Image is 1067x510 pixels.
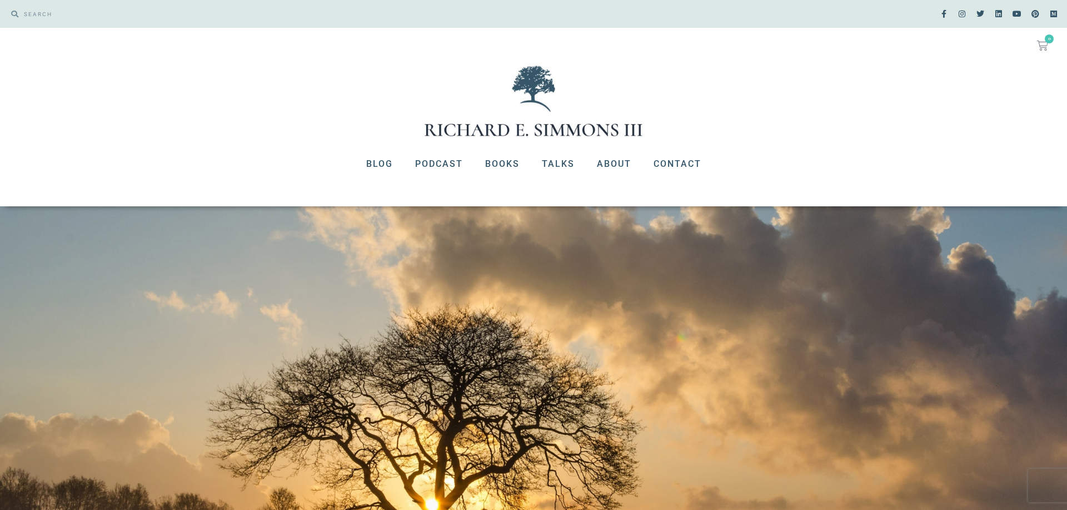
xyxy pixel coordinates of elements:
[474,150,531,179] a: Books
[404,150,474,179] a: Podcast
[642,150,712,179] a: Contact
[18,6,528,22] input: SEARCH
[586,150,642,179] a: About
[1045,34,1054,43] span: 0
[355,150,404,179] a: Blog
[1024,33,1061,58] a: 0
[531,150,586,179] a: Talks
